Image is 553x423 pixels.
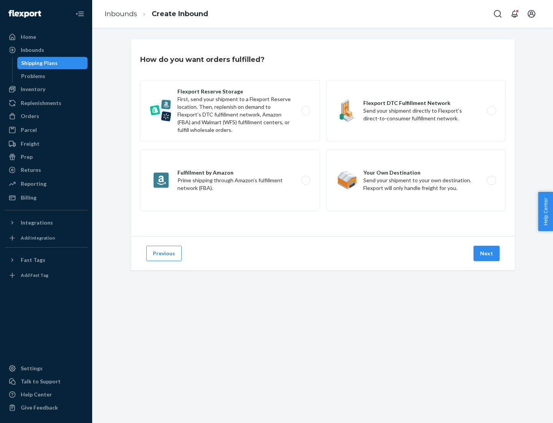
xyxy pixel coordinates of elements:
a: Freight [5,138,88,150]
ol: breadcrumbs [98,3,214,25]
button: Open Search Box [490,6,505,22]
div: Returns [21,166,41,174]
div: Shipping Plans [21,59,58,67]
div: Problems [21,72,45,80]
div: Add Fast Tag [21,272,48,278]
div: Orders [21,112,39,120]
div: Settings [21,365,43,372]
a: Returns [5,164,88,176]
a: Create Inbound [152,10,208,18]
a: Add Fast Tag [5,269,88,281]
a: Shipping Plans [17,57,88,69]
div: Give Feedback [21,404,58,411]
div: Help Center [21,391,52,398]
div: Replenishments [21,99,61,107]
button: Previous [146,246,182,261]
div: Home [21,33,36,41]
div: Fast Tags [21,256,45,264]
div: Integrations [21,219,53,226]
a: Reporting [5,178,88,190]
a: Inbounds [104,10,137,18]
a: Orders [5,110,88,122]
button: Open notifications [507,6,522,22]
a: Replenishments [5,97,88,109]
div: Prep [21,153,33,161]
div: Inbounds [21,46,44,54]
button: Fast Tags [5,254,88,266]
a: Billing [5,192,88,204]
div: Parcel [21,126,37,134]
a: Help Center [5,388,88,401]
a: Prep [5,151,88,163]
button: Help Center [538,192,553,231]
button: Close Navigation [72,6,88,22]
a: Add Integration [5,232,88,244]
a: Inventory [5,83,88,95]
a: Talk to Support [5,375,88,388]
div: Inventory [21,85,45,93]
a: Parcel [5,124,88,136]
div: Billing [21,194,36,202]
button: Next [474,246,500,261]
a: Settings [5,362,88,375]
div: Reporting [21,180,46,188]
div: Add Integration [21,235,55,241]
img: Flexport logo [8,10,41,18]
a: Home [5,31,88,43]
div: Freight [21,140,40,148]
button: Open account menu [524,6,539,22]
a: Problems [17,70,88,82]
div: Talk to Support [21,378,61,385]
button: Give Feedback [5,401,88,414]
h3: How do you want orders fulfilled? [140,55,265,65]
a: Inbounds [5,44,88,56]
button: Integrations [5,216,88,229]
